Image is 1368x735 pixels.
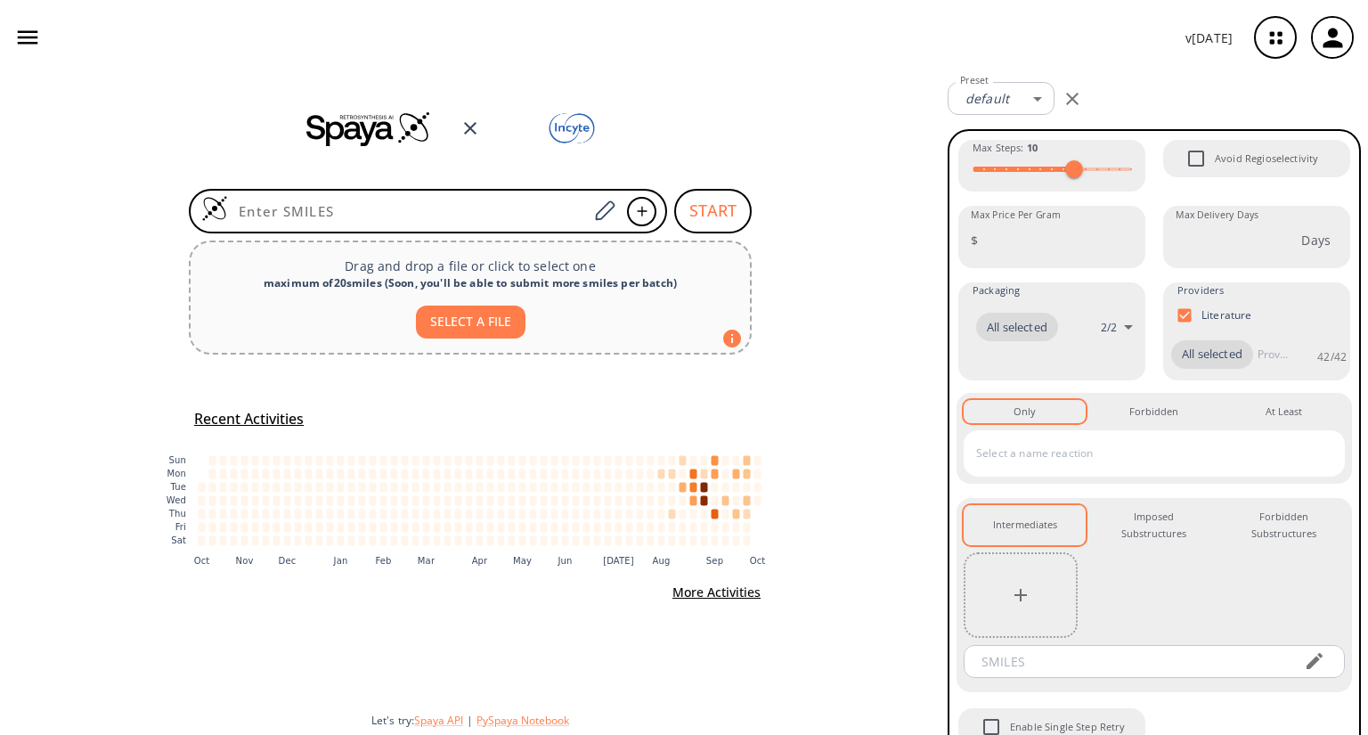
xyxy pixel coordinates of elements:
[1223,400,1345,423] button: At Least
[971,208,1061,222] label: Max Price Per Gram
[201,195,228,222] img: Logo Spaya
[1317,349,1347,364] p: 42 / 42
[306,110,431,146] img: Spaya logo
[167,495,186,505] text: Wed
[1101,320,1117,335] p: 2 / 2
[964,505,1086,545] button: Intermediates
[973,282,1020,298] span: Packaging
[1129,404,1178,420] div: Forbidden
[603,556,634,566] text: [DATE]
[1014,404,1036,420] div: Only
[279,556,297,566] text: Dec
[171,535,186,545] text: Sat
[1266,404,1302,420] div: At Least
[175,522,186,532] text: Fri
[1177,282,1224,298] span: Providers
[416,306,525,339] button: SELECT A FILE
[964,400,1086,423] button: Only
[476,713,569,728] button: PySpaya Notebook
[1171,346,1253,363] span: All selected
[169,455,186,465] text: Sun
[194,556,766,566] g: x-axis tick label
[1107,509,1201,542] div: Imposed Substructures
[414,713,463,728] button: Spaya API
[472,556,488,566] text: Apr
[1301,231,1331,249] p: Days
[557,556,572,566] text: Jun
[167,469,186,478] text: Mon
[463,713,476,728] span: |
[205,275,736,291] div: maximum of 20 smiles ( Soon, you'll be able to submit more smiles per batch )
[965,90,1009,107] em: default
[187,404,311,434] button: Recent Activities
[199,455,761,545] g: cell
[509,109,634,149] img: Team logo
[167,455,186,545] g: y-axis tick label
[976,319,1058,337] span: All selected
[653,556,671,566] text: Aug
[194,410,304,429] h5: Recent Activities
[375,556,391,566] text: Feb
[513,556,532,566] text: May
[333,556,348,566] text: Jan
[993,517,1057,533] div: Intermediates
[960,74,989,87] label: Preset
[1237,509,1331,542] div: Forbidden Substructures
[168,509,186,519] text: Thu
[1223,505,1345,545] button: Forbidden Substructures
[971,231,978,249] p: $
[205,257,736,275] p: Drag and drop a file or click to select one
[1201,307,1252,323] p: Literature
[1027,141,1038,154] strong: 10
[1093,505,1215,545] button: Imposed Substructures
[750,556,766,566] text: Oct
[1093,400,1215,423] button: Forbidden
[1253,340,1292,369] input: Provider name
[228,202,588,220] input: Enter SMILES
[169,482,186,492] text: Tue
[1010,719,1126,735] span: Enable Single Step Retry
[1215,151,1318,167] span: Avoid Regioselectivity
[706,556,723,566] text: Sep
[236,556,254,566] text: Nov
[674,189,752,233] button: START
[665,576,768,609] button: More Activities
[972,439,1310,468] input: Select a name reaction
[194,556,210,566] text: Oct
[969,645,1290,678] input: SMILES
[1177,140,1215,177] span: Avoid Regioselectivity
[1176,208,1258,222] label: Max Delivery Days
[418,556,436,566] text: Mar
[1185,29,1233,47] p: v [DATE]
[371,713,933,728] div: Let's try:
[973,140,1038,156] span: Max Steps :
